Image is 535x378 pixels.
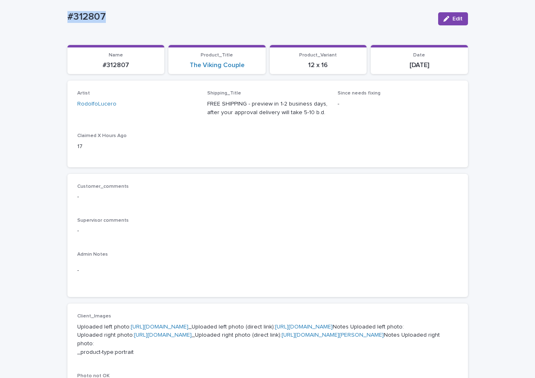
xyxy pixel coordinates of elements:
[109,53,123,58] span: Name
[134,332,192,338] a: [URL][DOMAIN_NAME]
[452,16,463,22] span: Edit
[275,61,362,69] p: 12 x 16
[77,227,458,235] p: -
[207,100,328,117] p: FREE SHIPPING - preview in 1-2 business days, after your approval delivery will take 5-10 b.d.
[207,91,241,96] span: Shipping_Title
[299,53,337,58] span: Product_Variant
[77,218,129,223] span: Supervisor comments
[275,324,333,330] a: [URL][DOMAIN_NAME]
[72,61,160,69] p: #312807
[376,61,463,69] p: [DATE]
[413,53,425,58] span: Date
[282,332,384,338] a: [URL][DOMAIN_NAME][PERSON_NAME]
[77,266,458,275] p: -
[131,324,188,330] a: [URL][DOMAIN_NAME]
[190,61,244,69] a: The Viking Couple
[77,91,90,96] span: Artist
[338,100,458,108] p: -
[438,12,468,25] button: Edit
[77,252,108,257] span: Admin Notes
[77,133,127,138] span: Claimed X Hours Ago
[77,184,129,189] span: Customer_comments
[338,91,381,96] span: Since needs fixing
[77,314,111,319] span: Client_Images
[77,100,116,108] a: RodolfoLucero
[77,142,198,151] p: 17
[201,53,233,58] span: Product_Title
[67,11,432,23] p: #312807
[77,323,458,357] p: Uploaded left photo: _Uploaded left photo (direct link): Notes Uploaded left photo: Uploaded righ...
[77,193,458,201] p: -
